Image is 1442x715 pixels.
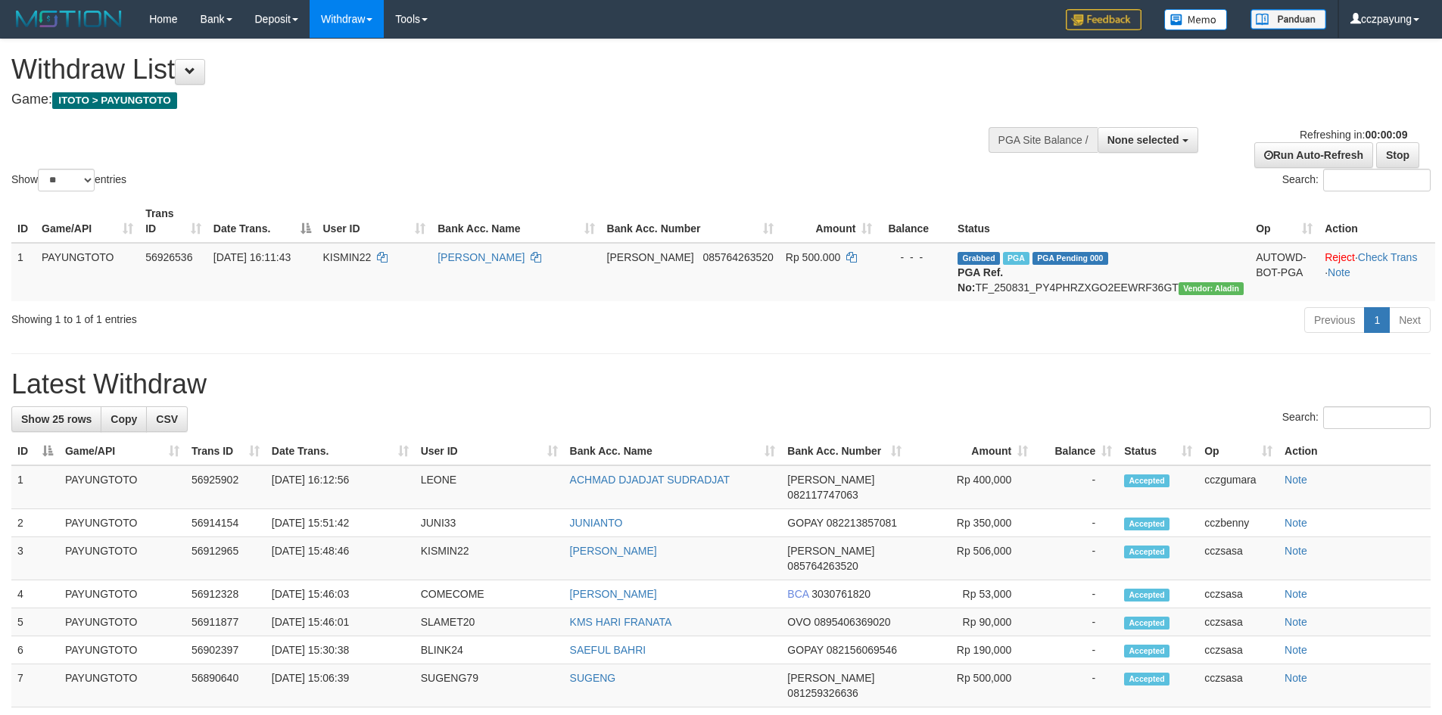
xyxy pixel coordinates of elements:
span: GOPAY [787,517,823,529]
td: - [1034,608,1118,636]
td: PAYUNGTOTO [59,465,185,509]
td: PAYUNGTOTO [59,509,185,537]
a: SAEFUL BAHRI [570,644,646,656]
td: LEONE [415,465,564,509]
td: 4 [11,580,59,608]
span: BCA [787,588,808,600]
span: [DATE] 16:11:43 [213,251,291,263]
span: [PERSON_NAME] [787,545,874,557]
a: Previous [1304,307,1365,333]
a: 1 [1364,307,1390,333]
a: JUNIANTO [570,517,623,529]
a: Note [1285,474,1307,486]
th: ID [11,200,36,243]
td: 3 [11,537,59,580]
td: KISMIN22 [415,537,564,580]
th: Action [1278,437,1431,465]
td: SLAMET20 [415,608,564,636]
a: Note [1285,672,1307,684]
td: cczsasa [1198,636,1278,664]
th: User ID: activate to sort column ascending [317,200,432,243]
a: Check Trans [1358,251,1418,263]
td: 2 [11,509,59,537]
a: [PERSON_NAME] [570,545,657,557]
div: - - - [884,250,945,265]
td: TF_250831_PY4PHRZXGO2EEWRF36GT [951,243,1250,301]
a: [PERSON_NAME] [438,251,525,263]
td: - [1034,465,1118,509]
span: [PERSON_NAME] [787,474,874,486]
a: Note [1328,266,1350,278]
label: Show entries [11,169,126,191]
span: Rp 500.000 [786,251,840,263]
td: 56925902 [185,465,266,509]
span: Copy 085764263520 to clipboard [787,560,858,572]
td: SUGENG79 [415,664,564,707]
span: ITOTO > PAYUNGTOTO [52,92,177,109]
th: Action [1319,200,1435,243]
td: Rp 90,000 [908,608,1034,636]
span: Refreshing in: [1300,129,1407,141]
a: Note [1285,517,1307,529]
span: OVO [787,616,811,628]
th: Balance: activate to sort column ascending [1034,437,1118,465]
td: PAYUNGTOTO [59,636,185,664]
span: Accepted [1124,474,1169,487]
th: User ID: activate to sort column ascending [415,437,564,465]
td: 56890640 [185,664,266,707]
span: Accepted [1124,673,1169,685]
td: PAYUNGTOTO [59,537,185,580]
td: cczsasa [1198,537,1278,580]
th: Bank Acc. Number: activate to sort column ascending [781,437,908,465]
span: Marked by cczgumara [1003,252,1029,265]
label: Search: [1282,169,1431,191]
th: Status: activate to sort column ascending [1118,437,1198,465]
td: cczsasa [1198,580,1278,608]
a: Note [1285,588,1307,600]
td: cczsasa [1198,664,1278,707]
a: Reject [1325,251,1355,263]
h1: Latest Withdraw [11,369,1431,399]
span: Show 25 rows [21,413,92,425]
a: ACHMAD DJADJAT SUDRADJAT [570,474,730,486]
td: cczbenny [1198,509,1278,537]
th: Amount: activate to sort column ascending [908,437,1034,465]
th: Bank Acc. Number: activate to sort column ascending [601,200,780,243]
th: Bank Acc. Name: activate to sort column ascending [564,437,782,465]
span: Grabbed [958,252,1000,265]
th: Status [951,200,1250,243]
input: Search: [1323,169,1431,191]
select: Showentries [38,169,95,191]
td: 56914154 [185,509,266,537]
td: Rp 500,000 [908,664,1034,707]
th: Op: activate to sort column ascending [1250,200,1319,243]
span: Accepted [1124,518,1169,530]
a: Note [1285,616,1307,628]
a: [PERSON_NAME] [570,588,657,600]
td: PAYUNGTOTO [59,580,185,608]
td: PAYUNGTOTO [59,664,185,707]
a: CSV [146,406,188,432]
td: [DATE] 16:12:56 [266,465,415,509]
td: Rp 506,000 [908,537,1034,580]
span: Copy [111,413,137,425]
th: Date Trans.: activate to sort column descending [207,200,317,243]
span: Copy 3030761820 to clipboard [811,588,870,600]
td: 6 [11,636,59,664]
a: Run Auto-Refresh [1254,142,1373,168]
td: 56912328 [185,580,266,608]
a: Show 25 rows [11,406,101,432]
th: Game/API: activate to sort column ascending [59,437,185,465]
td: - [1034,636,1118,664]
td: [DATE] 15:46:03 [266,580,415,608]
td: JUNI33 [415,509,564,537]
th: Amount: activate to sort column ascending [780,200,879,243]
th: Trans ID: activate to sort column ascending [139,200,207,243]
th: Bank Acc. Name: activate to sort column ascending [431,200,600,243]
td: cczgumara [1198,465,1278,509]
label: Search: [1282,406,1431,429]
span: Accepted [1124,617,1169,630]
td: 7 [11,664,59,707]
span: Copy 081259326636 to clipboard [787,687,858,699]
button: None selected [1098,127,1198,153]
